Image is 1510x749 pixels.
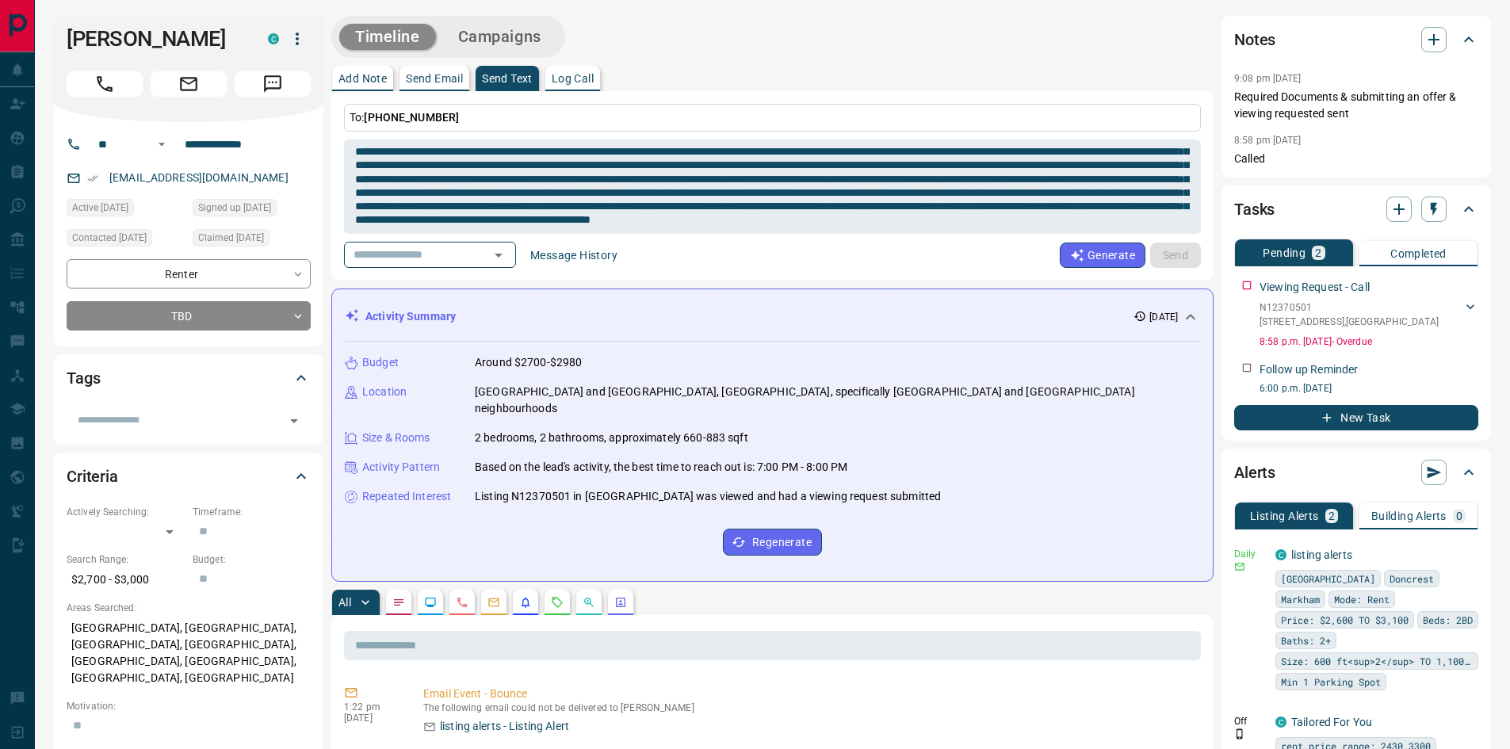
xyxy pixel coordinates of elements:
p: Follow up Reminder [1260,361,1358,378]
svg: Opportunities [583,596,595,609]
p: Required Documents & submitting an offer & viewing requested sent [1234,89,1478,122]
div: condos.ca [268,33,279,44]
h2: Tasks [1234,197,1275,222]
span: Claimed [DATE] [198,230,264,246]
div: Tags [67,359,311,397]
p: Size & Rooms [362,430,430,446]
svg: Notes [392,596,405,609]
p: Completed [1390,248,1447,259]
p: Activity Pattern [362,459,440,476]
p: 6:00 p.m. [DATE] [1260,381,1478,396]
p: All [338,597,351,608]
p: 8:58 pm [DATE] [1234,135,1302,146]
span: Markham [1281,591,1320,607]
p: Email Event - Bounce [423,686,1195,702]
p: Send Text [482,73,533,84]
span: Min 1 Parking Spot [1281,674,1381,690]
svg: Calls [456,596,468,609]
p: Actively Searching: [67,505,185,519]
div: condos.ca [1275,717,1286,728]
h2: Criteria [67,464,118,489]
button: Timeline [339,24,436,50]
p: 0 [1456,510,1462,522]
a: listing alerts [1291,548,1352,561]
p: Budget: [193,552,311,567]
svg: Requests [551,596,564,609]
p: Activity Summary [365,308,456,325]
span: Email [151,71,227,97]
p: Daily [1234,547,1266,561]
button: Message History [521,243,627,268]
svg: Push Notification Only [1234,728,1245,739]
svg: Listing Alerts [519,596,532,609]
p: Search Range: [67,552,185,567]
div: Fri Sep 05 2025 [193,199,311,221]
span: Doncrest [1390,571,1434,587]
h2: Tags [67,365,100,391]
span: Contacted [DATE] [72,230,147,246]
svg: Emails [487,596,500,609]
p: Viewing Request - Call [1260,279,1370,296]
p: N12370501 [1260,300,1439,315]
p: Pending [1263,247,1305,258]
span: Price: $2,600 TO $3,100 [1281,612,1409,628]
div: Notes [1234,21,1478,59]
p: $2,700 - $3,000 [67,567,185,593]
div: Fri Sep 05 2025 [67,199,185,221]
button: Open [152,135,171,154]
svg: Email [1234,561,1245,572]
p: Called [1234,151,1478,167]
p: Add Note [338,73,387,84]
svg: Email Verified [87,173,98,184]
span: [PHONE_NUMBER] [364,111,459,124]
svg: Agent Actions [614,596,627,609]
button: Open [487,244,510,266]
p: [GEOGRAPHIC_DATA] and [GEOGRAPHIC_DATA], [GEOGRAPHIC_DATA], specifically [GEOGRAPHIC_DATA] and [G... [475,384,1200,417]
p: Building Alerts [1371,510,1447,522]
div: condos.ca [1275,549,1286,560]
p: 2 [1328,510,1335,522]
p: Location [362,384,407,400]
span: Message [235,71,311,97]
p: The following email could not be delivered to [PERSON_NAME] [423,702,1195,713]
div: Tasks [1234,190,1478,228]
p: Send Email [406,73,463,84]
div: Fri Sep 05 2025 [193,229,311,251]
svg: Lead Browsing Activity [424,596,437,609]
p: 8:58 p.m. [DATE] - Overdue [1260,334,1478,349]
p: Areas Searched: [67,601,311,615]
div: Sun Sep 07 2025 [67,229,185,251]
p: To: [344,104,1201,132]
p: [DATE] [1149,310,1178,324]
a: [EMAIL_ADDRESS][DOMAIN_NAME] [109,171,289,184]
p: [GEOGRAPHIC_DATA], [GEOGRAPHIC_DATA], [GEOGRAPHIC_DATA], [GEOGRAPHIC_DATA], [GEOGRAPHIC_DATA], [G... [67,615,311,691]
p: 2 [1315,247,1321,258]
p: Log Call [552,73,594,84]
p: [DATE] [344,713,399,724]
span: Call [67,71,143,97]
a: Tailored For You [1291,716,1372,728]
div: Activity Summary[DATE] [345,302,1200,331]
span: [GEOGRAPHIC_DATA] [1281,571,1375,587]
button: New Task [1234,405,1478,430]
span: Active [DATE] [72,200,128,216]
div: Criteria [67,457,311,495]
div: N12370501[STREET_ADDRESS],[GEOGRAPHIC_DATA] [1260,297,1478,332]
span: Signed up [DATE] [198,200,271,216]
div: TBD [67,301,311,331]
span: Mode: Rent [1334,591,1390,607]
p: Motivation: [67,699,311,713]
p: Around $2700-$2980 [475,354,582,371]
h1: [PERSON_NAME] [67,26,244,52]
span: Size: 600 ft<sup>2</sup> TO 1,100 ft<sup>2</sup> [1281,653,1473,669]
p: 9:08 pm [DATE] [1234,73,1302,84]
h2: Alerts [1234,460,1275,485]
p: listing alerts - Listing Alert [440,718,569,735]
p: 2 bedrooms, 2 bathrooms, approximately 660-883 sqft [475,430,748,446]
div: Renter [67,259,311,289]
h2: Notes [1234,27,1275,52]
p: [STREET_ADDRESS] , [GEOGRAPHIC_DATA] [1260,315,1439,329]
span: Baths: 2+ [1281,632,1331,648]
button: Generate [1060,243,1145,268]
p: Budget [362,354,399,371]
